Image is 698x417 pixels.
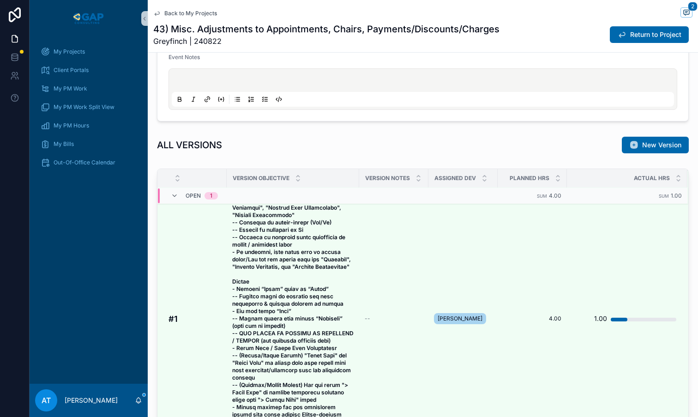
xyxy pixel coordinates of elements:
span: Client Portals [54,66,89,74]
a: -- [365,315,423,322]
h1: 43) Misc. Adjustments to Appointments, Chairs, Payments/Discounts/Charges [153,23,499,36]
a: [PERSON_NAME] [434,311,492,326]
span: Version Objective [233,175,289,182]
span: My PM Hours [54,122,89,129]
a: My PM Work Split View [35,99,142,115]
a: 4.00 [503,315,561,322]
a: #1 [168,313,221,325]
span: Return to Project [630,30,681,39]
div: 1 [210,192,212,199]
span: Out-Of-Office Calendar [54,159,115,166]
small: Sum [537,193,547,198]
a: Out-Of-Office Calendar [35,154,142,171]
img: App logo [72,11,105,26]
span: 2 [688,2,698,11]
span: 4.00 [549,192,561,199]
span: Actual Hrs [634,175,670,182]
span: 1.00 [671,192,682,199]
div: scrollable content [30,37,148,183]
span: AT [42,395,51,406]
span: Open [186,192,201,199]
a: Back to My Projects [153,10,217,17]
a: My Bills [35,136,142,152]
span: My PM Work [54,85,87,92]
button: 2 [680,7,692,19]
button: Return to Project [610,26,689,43]
span: Greyfinch | 240822 [153,36,499,47]
a: My PM Hours [35,117,142,134]
div: 1.00 [594,309,607,328]
a: My Projects [35,43,142,60]
a: Client Portals [35,62,142,79]
span: [PERSON_NAME] [438,315,482,322]
span: My PM Work Split View [54,103,114,111]
span: New Version [642,140,681,150]
span: Event Notes [168,54,200,60]
a: My PM Work [35,80,142,97]
a: 1.00 [567,309,676,328]
span: Back to My Projects [164,10,217,17]
button: New Version [622,137,689,153]
p: [PERSON_NAME] [65,396,118,405]
span: -- [365,315,370,322]
span: My Bills [54,140,74,148]
span: Planned Hrs [510,175,549,182]
span: Assigned Dev [434,175,476,182]
small: Sum [659,193,669,198]
h1: ALL VERSIONS [157,139,222,151]
span: My Projects [54,48,85,55]
span: Version Notes [365,175,410,182]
